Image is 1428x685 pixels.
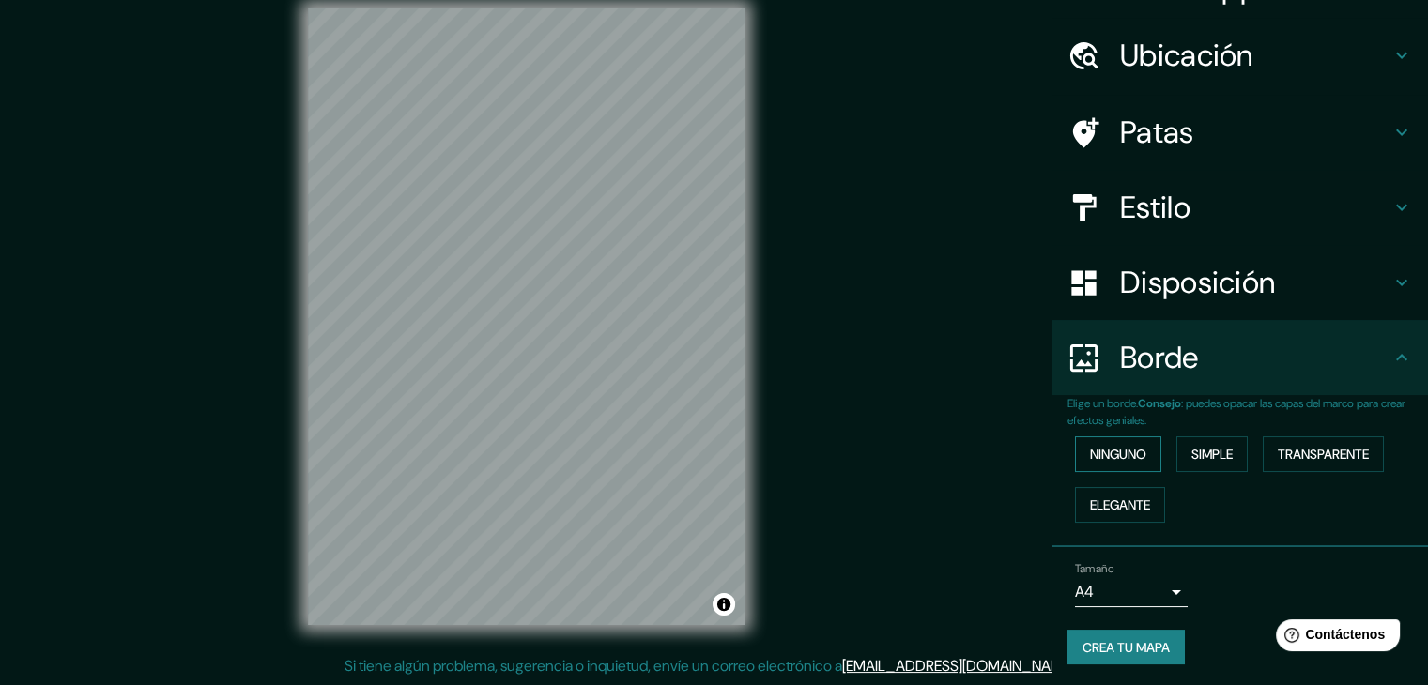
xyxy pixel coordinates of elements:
[308,8,745,625] canvas: Mapa
[1120,188,1190,227] font: Estilo
[1120,113,1194,152] font: Patas
[1090,446,1146,463] font: Ninguno
[1075,561,1113,576] font: Tamaño
[1120,338,1199,377] font: Borde
[1067,396,1138,411] font: Elige un borde.
[842,656,1074,676] a: [EMAIL_ADDRESS][DOMAIN_NAME]
[1083,639,1170,656] font: Crea tu mapa
[1052,95,1428,170] div: Patas
[1090,496,1150,513] font: Elegante
[1075,577,1188,607] div: A4
[1075,582,1094,601] font: A4
[1052,18,1428,93] div: Ubicación
[1052,170,1428,245] div: Estilo
[1278,446,1369,463] font: Transparente
[1261,612,1407,664] iframe: Lanzador de widgets de ayuda
[1120,263,1275,302] font: Disposición
[1075,487,1165,523] button: Elegante
[1120,36,1253,75] font: Ubicación
[1263,436,1384,472] button: Transparente
[1138,396,1181,411] font: Consejo
[1067,396,1405,428] font: : puedes opacar las capas del marco para crear efectos geniales.
[1052,320,1428,395] div: Borde
[713,593,735,616] button: Activar o desactivar atribución
[1052,245,1428,320] div: Disposición
[1191,446,1233,463] font: Simple
[1176,436,1248,472] button: Simple
[1075,436,1161,472] button: Ninguno
[1067,630,1185,665] button: Crea tu mapa
[345,656,842,676] font: Si tiene algún problema, sugerencia o inquietud, envíe un correo electrónico a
